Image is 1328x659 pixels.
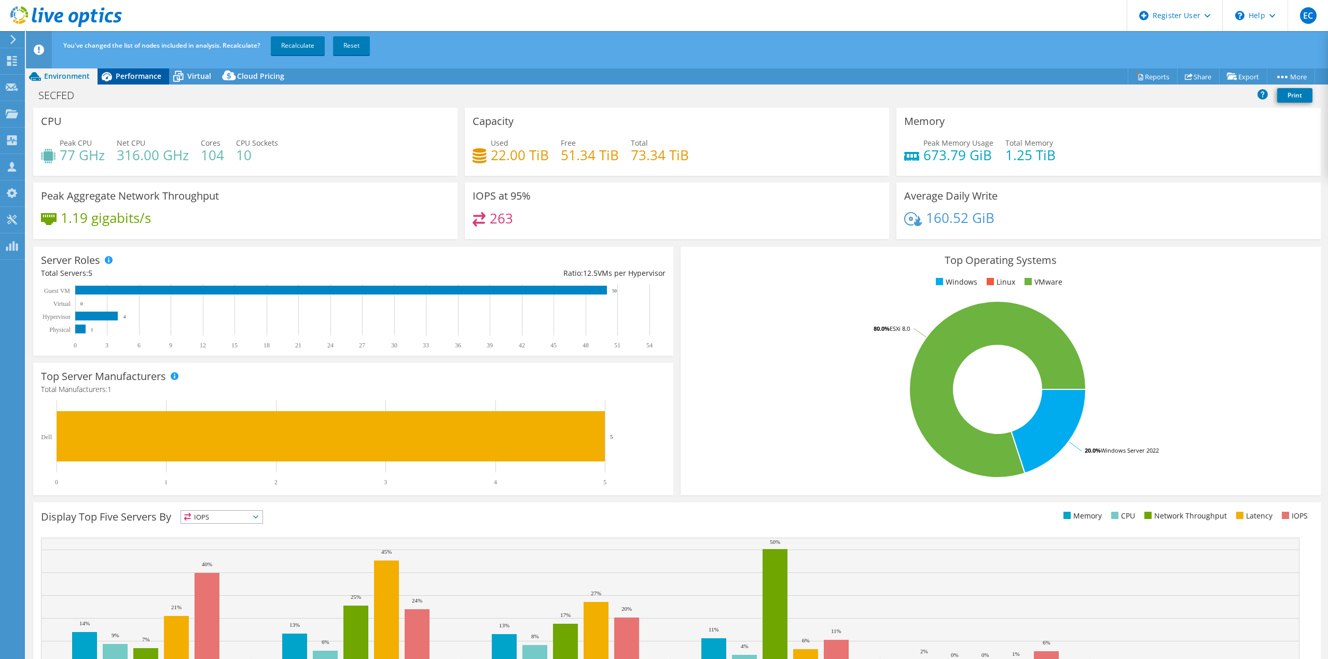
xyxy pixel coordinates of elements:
text: 30 [391,342,397,349]
span: Cores [201,138,220,148]
a: More [1267,68,1315,85]
a: Export [1219,68,1267,85]
text: 11% [709,626,719,633]
text: 36 [455,342,461,349]
h4: 10 [236,149,278,161]
text: 0% [981,652,989,658]
span: EC [1300,7,1317,24]
text: 45 [550,342,557,349]
text: 1 [91,327,93,332]
a: Reset [333,36,370,55]
span: CPU Sockets [236,138,278,148]
li: Latency [1234,510,1272,522]
text: Dell [41,433,52,441]
tspan: 80.0% [874,325,890,332]
text: 4 [123,314,126,319]
text: 33 [423,342,429,349]
text: 5 [603,479,606,486]
text: 27 [359,342,365,349]
text: Guest VM [44,287,70,295]
text: 50 [612,288,617,293]
text: 0 [55,479,58,486]
span: 12.5 [583,268,598,278]
a: Recalculate [271,36,325,55]
text: 54 [646,342,653,349]
text: 39 [487,342,493,349]
span: Peak CPU [60,138,92,148]
svg: \n [1235,11,1244,20]
text: 25% [351,594,361,600]
text: 5 [610,433,613,440]
h3: Memory [904,116,945,127]
text: 45% [381,549,392,555]
text: 40% [202,561,212,567]
div: Ratio: VMs per Hypervisor [353,268,666,279]
span: Environment [44,71,90,81]
h3: Peak Aggregate Network Throughput [41,190,219,202]
text: 1% [1012,651,1020,657]
span: Used [491,138,508,148]
text: 27% [591,590,601,596]
text: 3 [384,479,387,486]
a: Share [1177,68,1220,85]
text: 21% [171,604,182,610]
h3: Capacity [473,116,514,127]
h4: 22.00 TiB [491,149,549,161]
h4: 73.34 TiB [631,149,689,161]
span: Virtual [187,71,211,81]
text: 12 [200,342,206,349]
text: 9 [169,342,172,349]
text: 24 [327,342,334,349]
text: 48 [583,342,589,349]
li: Linux [984,276,1015,288]
li: Network Throughput [1142,510,1227,522]
tspan: 20.0% [1085,446,1101,454]
h4: 160.52 GiB [926,212,994,223]
text: Physical [49,326,71,333]
a: Reports [1128,68,1178,85]
span: Performance [116,71,161,81]
h4: 104 [201,149,224,161]
li: VMware [1022,276,1062,288]
h3: Top Operating Systems [688,255,1313,266]
h4: 316.00 GHz [117,149,189,161]
span: 1 [107,384,112,394]
h3: Server Roles [41,255,100,266]
span: You've changed the list of nodes included in analysis. Recalculate? [63,41,260,50]
h4: Total Manufacturers: [41,384,666,395]
text: 18 [264,342,270,349]
text: 13% [499,622,509,628]
span: IOPS [181,511,262,523]
tspan: Windows Server 2022 [1101,446,1159,454]
text: 6% [1043,639,1050,646]
h3: Top Server Manufacturers [41,371,166,382]
h3: IOPS at 95% [473,190,531,202]
h4: 673.79 GiB [923,149,993,161]
text: 50% [770,539,780,545]
text: 14% [79,620,90,626]
text: 9% [112,632,119,638]
a: Print [1277,88,1312,103]
h3: Average Daily Write [904,190,998,202]
text: 4% [741,643,749,649]
text: 6% [322,639,329,645]
text: 24% [412,597,422,604]
text: Hypervisor [43,313,71,320]
span: Net CPU [117,138,145,148]
text: 21 [295,342,301,349]
h3: CPU [41,116,62,127]
span: Total [631,138,648,148]
text: 1 [164,479,168,486]
li: Memory [1061,510,1102,522]
h4: 1.25 TiB [1005,149,1056,161]
text: 15 [231,342,238,349]
h4: 77 GHz [60,149,105,161]
span: Total Memory [1005,138,1053,148]
span: Free [561,138,576,148]
li: Windows [933,276,977,288]
text: 0% [951,652,959,658]
text: Virtual [53,300,71,307]
text: 2 [274,479,278,486]
text: 11% [831,628,841,634]
text: 7% [142,636,150,642]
